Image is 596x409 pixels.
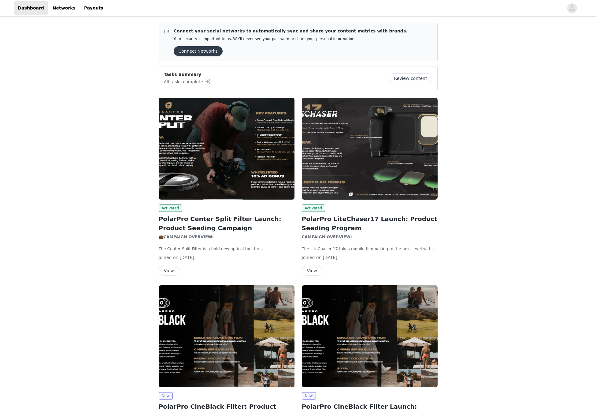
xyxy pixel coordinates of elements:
span: Joined on [159,255,179,260]
p: All tasks complete! [164,78,211,85]
img: PolarPro [159,285,294,387]
p: The Center Split Filter is a bold new optical tool for visual storytellers. It creates striking i... [159,246,294,252]
h2: PolarPro LiteChaser17 Launch: Product Seeding Program [302,214,438,233]
button: View [159,266,179,276]
span: Activated [159,204,182,212]
a: View [159,268,179,273]
span: New [302,392,316,400]
button: Connect Networks [174,46,223,56]
img: PolarPro [302,98,438,200]
span: Joined on [302,255,322,260]
span: [DATE] [180,255,194,260]
span: New [159,392,173,400]
img: PolarPro [302,285,438,387]
span: Activated [302,204,325,212]
h2: PolarPro Center Split Filter Launch: Product Seeding Campaign [159,214,294,233]
a: Networks [49,1,79,15]
img: PolarPro [159,98,294,200]
a: Dashboard [14,1,48,15]
p: 💼 [159,234,294,240]
strong: CAMPAIGN OVERVIEW: [302,235,354,239]
p: Tasks Summary [164,71,211,78]
div: avatar [569,3,575,13]
p: Connect your social networks to automatically sync and share your content metrics with brands. [174,28,408,34]
button: Review content [389,73,432,83]
a: View [302,268,322,273]
button: View [302,266,322,276]
span: [DATE] [323,255,337,260]
p: The LiteChaser 17 takes mobile filmmaking to the next level with a refined design, pro-grade filt... [302,246,438,252]
a: Payouts [80,1,107,15]
p: Your security is important to us. We’ll never see your password or share your personal information. [174,37,408,41]
strong: CAMPAIGN OVERVIEW: [164,235,215,239]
